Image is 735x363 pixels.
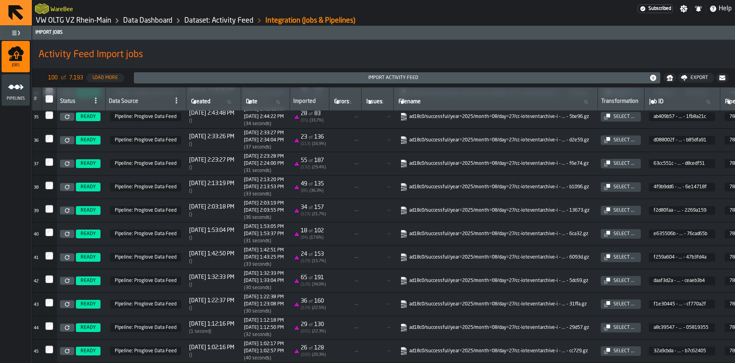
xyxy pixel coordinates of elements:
[190,97,238,107] input: label
[333,97,358,107] input: label
[398,98,421,105] span: label
[301,282,310,287] span: ( 126 )
[706,4,735,14] label: button-toggle-Help
[244,224,284,230] div: Started at 1756295585271
[35,16,383,25] nav: Breadcrumb
[110,206,181,215] span: 7818fb8d-bcd7-4e0d-9768-89b7efb8a0b6
[691,5,706,13] label: button-toggle-Notifications
[110,183,181,191] span: 7818fb8d-bcd7-4e0d-9768-89b7efb8a0b6
[301,110,321,117] div: 28 83
[244,114,284,120] div: Completed at 1756298662867
[654,208,709,213] span: f2d80faa - ... - 2269a159
[110,159,181,168] span: 7818fb8d-bcd7-4e0d-9768-89b7efb8a0b6
[649,159,715,168] span: 63cc551c-db80-4221-b782-41dad8cedf51
[184,16,253,25] a: link-to-/wh/i/44979e6c-6f66-405e-9874-c1e29f02a54a/data/activity
[601,346,641,356] button: button-Select ...
[309,299,313,304] span: of
[69,75,83,81] span: 7,193
[312,212,326,216] span: ( 21.7 %)
[398,275,593,286] span: ad18c0/successful/year=2025/month=08/day=27/cc-ioteventarchive-ingestion-4-2025-08-27-11-17-18-46...
[2,41,30,73] li: menu Jobs
[648,6,671,12] span: Subscribed
[677,5,691,13] label: button-toggle-Settings
[244,168,284,174] div: Import duration (start to completion)
[309,323,313,327] span: of
[86,73,124,82] button: button-Load More
[244,161,284,166] div: Completed at 1756297440105
[654,161,709,166] span: 63cc551c - ... - d8cedf51
[34,303,39,307] span: 43
[189,188,234,194] div: Time between creation and start (import delay / Re-Import)
[244,332,284,338] div: Import duration (start to completion)
[244,154,284,159] div: Started at 1756297408459
[364,161,390,166] span: —
[244,325,284,330] div: Completed at 1756293170904
[332,301,358,307] span: —
[189,165,234,170] div: Time between creation and start (import delay / Re-Import)
[610,301,638,307] div: Select ...
[601,159,641,168] button: button-Select ...
[601,135,641,145] button: button-Select ...
[601,182,641,192] button: button-Select ...
[110,230,181,238] span: 7818fb8d-bcd7-4e0d-9768-89b7efb8a0b6
[35,2,49,16] a: logo-header
[301,204,324,210] div: 34 157
[301,274,324,281] div: 65 191
[45,299,53,307] input: InputCheckbox-label-react-aria8324476444-:rgn:
[601,253,641,262] button: button-Select ...
[244,145,284,150] div: Import duration (start to completion)
[81,208,96,213] span: READY
[601,276,641,286] button: button-Select ...
[610,255,638,260] div: Select ...
[400,347,590,355] a: link-to-https://import.app.warebee.com/32a9cbda-9cc8-4590-b63c-b3adb7c62405/input/input.json.gz?X...
[601,112,641,122] button: button-Select ...
[189,344,234,351] span: [DATE] 1:02:16 PM
[189,227,234,234] span: [DATE] 1:53:04 PM
[654,137,709,143] span: d088002f - ... - b85dfa91
[45,322,53,330] label: InputCheckbox-label-react-aria8324476444-:rgo:
[189,133,234,140] span: [DATE] 2:33:26 PM
[293,98,326,106] div: Imported
[312,306,326,310] span: ( 22.5 %)
[398,322,593,333] span: ad18c0/successful/year=2025/month=08/day=27/cc-ioteventarchive-ingestion-4-2025-08-27-10-57-00-c4...
[34,115,39,120] span: 35
[45,95,53,103] input: InputCheckbox-label-react-aria8324476444-:rdp:
[610,137,638,143] div: Select ...
[366,98,383,105] span: label
[332,324,358,331] span: —
[34,279,39,284] span: 42
[400,113,590,121] a: link-to-https://import.app.warebee.com/ab409b57-0eec-42d0-ab6d-717d1fb8a21c/input/input.json.gz?X...
[123,16,172,25] a: link-to-/wh/i/44979e6c-6f66-405e-9874-c1e29f02a54a/data
[648,97,717,107] input: label
[244,208,284,213] div: Completed at 1756296235234
[246,98,257,105] span: label
[109,98,168,106] div: Data Source
[649,253,715,262] span: f259a604-821f-4e02-bd07-807947b3fd4a
[332,207,358,214] span: —
[332,278,358,284] span: —
[301,212,310,216] span: ( 123 )
[74,253,102,262] a: READY
[364,255,390,260] span: —
[45,252,53,260] label: InputCheckbox-label-react-aria8324476444-:rgl:
[189,321,234,327] span: [DATE] 1:12:16 PM
[34,162,39,166] span: 37
[74,112,102,121] a: READY
[244,184,284,190] div: Completed at 1756296833529
[45,205,53,213] label: InputCheckbox-label-react-aria8324476444-:rge:
[189,251,234,257] span: [DATE] 1:42:50 PM
[81,114,96,120] span: READY
[189,297,234,304] span: [DATE] 1:22:37 PM
[34,256,39,260] span: 41
[244,191,284,197] div: Import duration (start to completion)
[34,209,39,213] span: 39
[332,348,358,354] span: —
[45,158,53,166] input: InputCheckbox-label-react-aria8324476444-:rgc:
[74,276,102,285] a: READY
[39,47,729,48] h2: Sub Title
[649,230,715,238] span: e635506b-197b-46ea-8a4a-cf1876cad65b
[81,231,96,237] span: READY
[301,157,324,164] div: 55 187
[364,137,390,143] span: —
[716,73,729,83] button: button-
